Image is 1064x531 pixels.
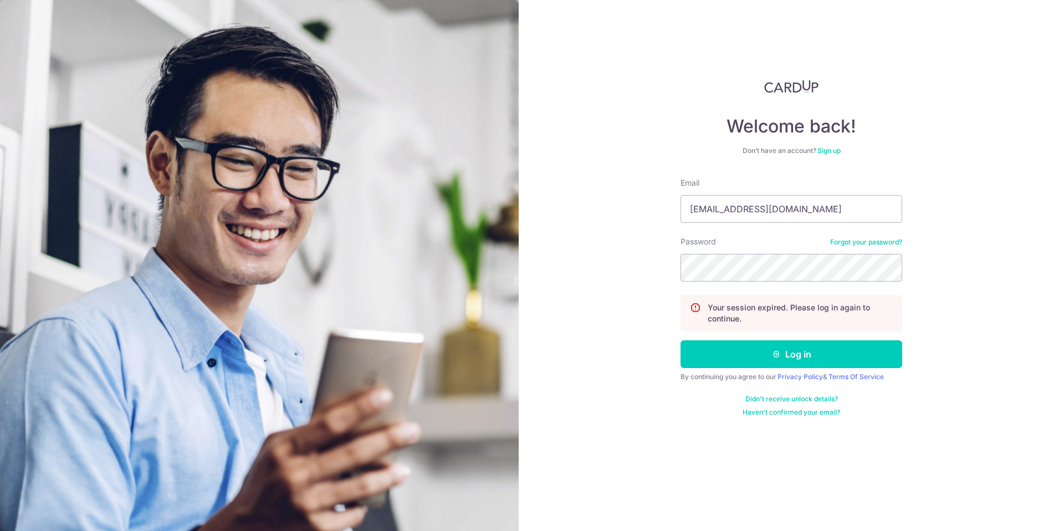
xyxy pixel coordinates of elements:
[681,146,902,155] div: Don’t have an account?
[764,80,819,93] img: CardUp Logo
[681,195,902,223] input: Enter your Email
[681,115,902,137] h4: Welcome back!
[743,408,840,417] a: Haven't confirmed your email?
[745,395,838,404] a: Didn't receive unlock details?
[681,372,902,381] div: By continuing you agree to our &
[777,372,823,381] a: Privacy Policy
[681,236,716,247] label: Password
[828,372,884,381] a: Terms Of Service
[817,146,841,155] a: Sign up
[708,302,893,324] p: Your session expired. Please log in again to continue.
[681,177,699,188] label: Email
[830,238,902,247] a: Forgot your password?
[681,340,902,368] button: Log in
